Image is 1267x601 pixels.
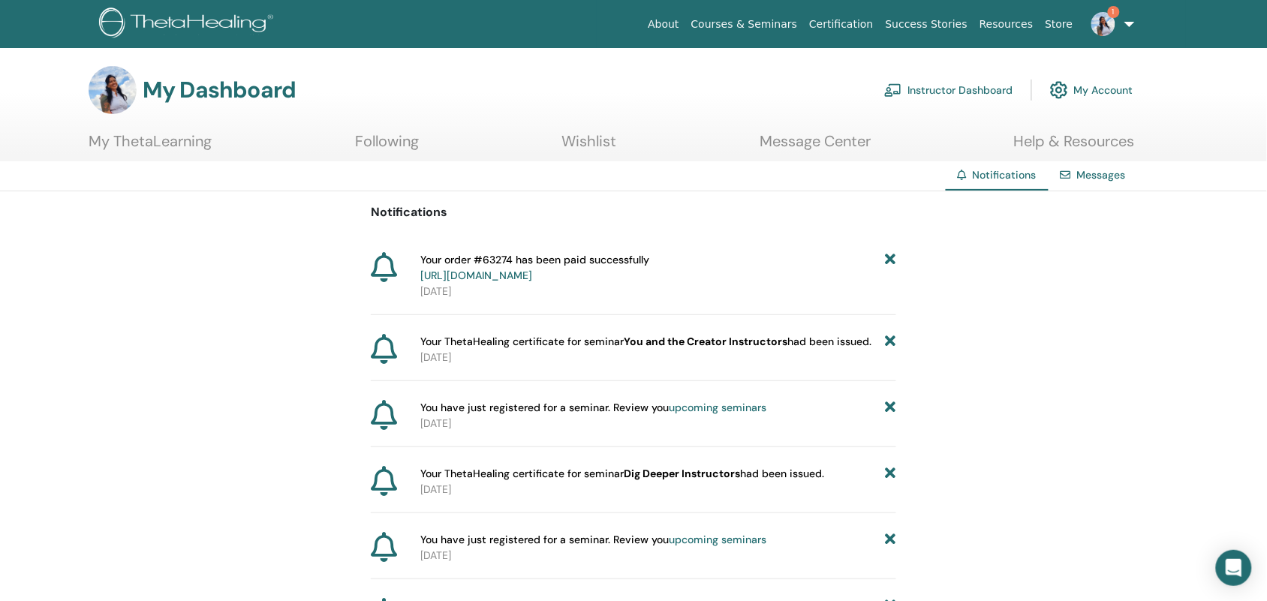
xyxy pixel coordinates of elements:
[669,533,766,546] a: upcoming seminars
[420,269,532,282] a: [URL][DOMAIN_NAME]
[371,203,896,221] p: Notifications
[642,11,685,38] a: About
[420,482,896,497] p: [DATE]
[624,335,787,348] b: You and the Creator Instructors
[420,466,824,482] span: Your ThetaHealing certificate for seminar had been issued.
[420,416,896,431] p: [DATE]
[89,132,212,161] a: My ThetaLearning
[420,350,896,365] p: [DATE]
[1077,168,1126,182] a: Messages
[1040,11,1079,38] a: Store
[420,334,871,350] span: Your ThetaHealing certificate for seminar had been issued.
[99,8,278,41] img: logo.png
[89,66,137,114] img: default.jpg
[1050,77,1068,103] img: cog.svg
[1091,12,1115,36] img: default.jpg
[1216,550,1252,586] div: Open Intercom Messenger
[420,400,766,416] span: You have just registered for a seminar. Review you
[562,132,617,161] a: Wishlist
[685,11,804,38] a: Courses & Seminars
[760,132,871,161] a: Message Center
[1014,132,1135,161] a: Help & Resources
[803,11,879,38] a: Certification
[884,74,1013,107] a: Instructor Dashboard
[1050,74,1133,107] a: My Account
[420,284,896,299] p: [DATE]
[420,532,766,548] span: You have just registered for a seminar. Review you
[143,77,296,104] h3: My Dashboard
[624,467,740,480] b: Dig Deeper Instructors
[420,252,649,284] span: Your order #63274 has been paid successfully
[973,168,1037,182] span: Notifications
[974,11,1040,38] a: Resources
[884,83,902,97] img: chalkboard-teacher.svg
[420,548,896,563] p: [DATE]
[880,11,974,38] a: Success Stories
[669,401,766,414] a: upcoming seminars
[1108,6,1120,18] span: 1
[355,132,419,161] a: Following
